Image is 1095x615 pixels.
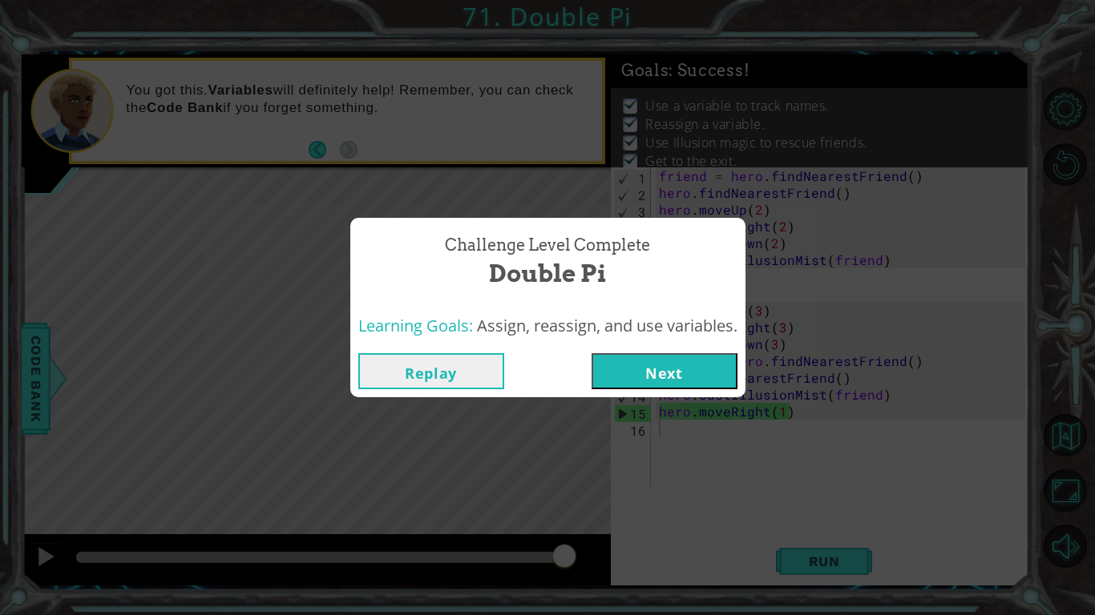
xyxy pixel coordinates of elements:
[358,315,473,336] span: Learning Goals:
[477,315,737,336] span: Assign, reassign, and use variables.
[445,234,650,257] span: Challenge Level Complete
[592,353,737,389] button: Next
[358,353,504,389] button: Replay
[489,256,607,291] span: Double Pi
